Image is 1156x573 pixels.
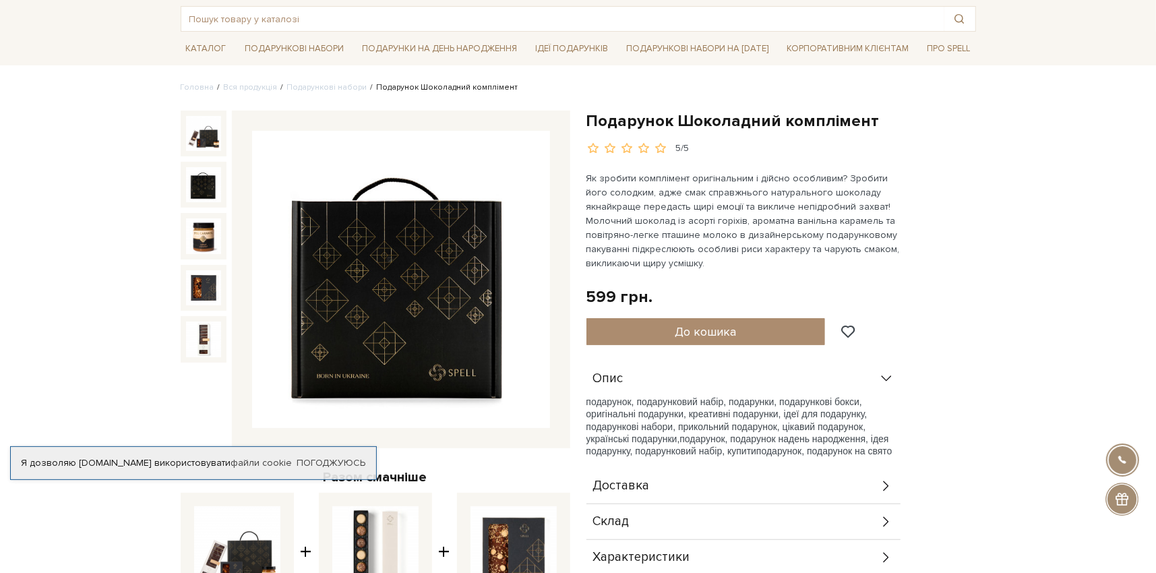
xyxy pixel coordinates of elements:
[593,480,650,492] span: Доставка
[287,82,367,92] a: Подарункові набори
[186,322,221,357] img: Подарунок Шоколадний комплімент
[586,111,976,131] h1: Подарунок Шоколадний комплімент
[676,142,690,155] div: 5/5
[789,433,865,444] span: день народження
[181,7,944,31] input: Пошук товару у каталозі
[756,446,892,456] span: подарунок, подарунок на свято
[186,167,221,202] img: Подарунок Шоколадний комплімент
[239,38,349,59] a: Подарункові набори
[297,457,365,469] a: Погоджуюсь
[252,131,550,429] img: Подарунок Шоколадний комплімент
[186,116,221,151] img: Подарунок Шоколадний комплімент
[586,318,826,345] button: До кошика
[679,433,789,444] span: подарунок, подарунок на
[593,373,623,385] span: Опис
[586,396,868,444] span: подарунок, подарунковий набір, подарунки, подарункові бокси, оригінальні подарунки, креативні под...
[781,37,914,60] a: Корпоративним клієнтам
[675,324,736,339] span: До кошика
[224,82,278,92] a: Вся продукція
[921,38,975,59] a: Про Spell
[181,38,232,59] a: Каталог
[677,433,680,444] span: ,
[231,457,292,469] a: файли cookie
[621,37,774,60] a: Подарункові набори на [DATE]
[944,7,975,31] button: Пошук товару у каталозі
[357,38,522,59] a: Подарунки на День народження
[367,82,518,94] li: Подарунок Шоколадний комплімент
[530,38,613,59] a: Ідеї подарунків
[186,218,221,253] img: Подарунок Шоколадний комплімент
[586,286,653,307] div: 599 грн.
[181,82,214,92] a: Головна
[186,270,221,305] img: Подарунок Шоколадний комплімент
[593,551,690,564] span: Характеристики
[593,516,630,528] span: Склад
[586,171,903,270] p: Як зробити комплімент оригінальним і дійсно особливим? Зробити його солодким, адже смак справжньо...
[11,457,376,469] div: Я дозволяю [DOMAIN_NAME] використовувати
